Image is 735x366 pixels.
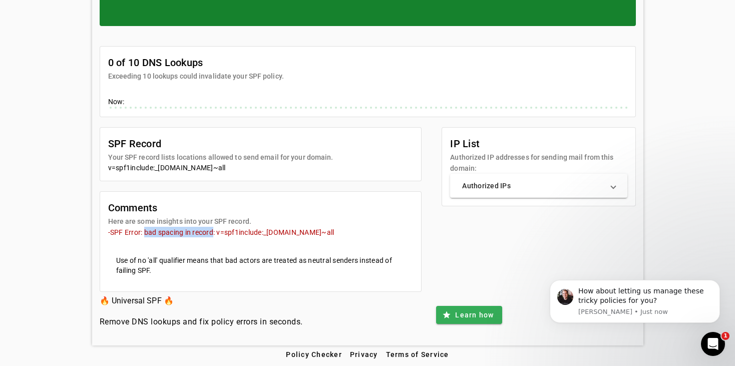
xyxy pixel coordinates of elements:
[108,71,284,82] mat-card-subtitle: Exceeding 10 lookups could invalidate your SPF policy.
[462,181,603,191] mat-panel-title: Authorized IPs
[108,227,414,237] mat-error: -SPF Error: bad spacing in record: v=spf1include:_[DOMAIN_NAME]~all
[382,345,453,363] button: Terms of Service
[350,350,378,358] span: Privacy
[108,97,627,109] div: Now:
[535,265,735,339] iframe: Intercom notifications message
[108,152,333,163] mat-card-subtitle: Your SPF record lists locations allowed to send email for your domain.
[100,294,303,308] h3: 🔥 Universal SPF 🔥
[108,216,251,227] mat-card-subtitle: Here are some insights into your SPF record.
[108,163,414,173] div: v=spf1include:_[DOMAIN_NAME]~all
[286,350,342,358] span: Policy Checker
[450,136,627,152] mat-card-title: IP List
[108,247,414,283] mat-card-content: Use of no 'all' qualifier means that bad actors are treated as neutral senders instead of failing...
[436,306,502,324] button: Learn how
[386,350,449,358] span: Terms of Service
[721,332,729,340] span: 1
[100,316,303,328] h4: Remove DNS lookups and fix policy errors in seconds.
[450,174,627,198] mat-expansion-panel-header: Authorized IPs
[701,332,725,356] iframe: Intercom live chat
[282,345,346,363] button: Policy Checker
[108,200,251,216] mat-card-title: Comments
[108,55,284,71] mat-card-title: 0 of 10 DNS Lookups
[455,310,494,320] span: Learn how
[450,152,627,174] mat-card-subtitle: Authorized IP addresses for sending mail from this domain:
[346,345,382,363] button: Privacy
[108,136,333,152] mat-card-title: SPF Record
